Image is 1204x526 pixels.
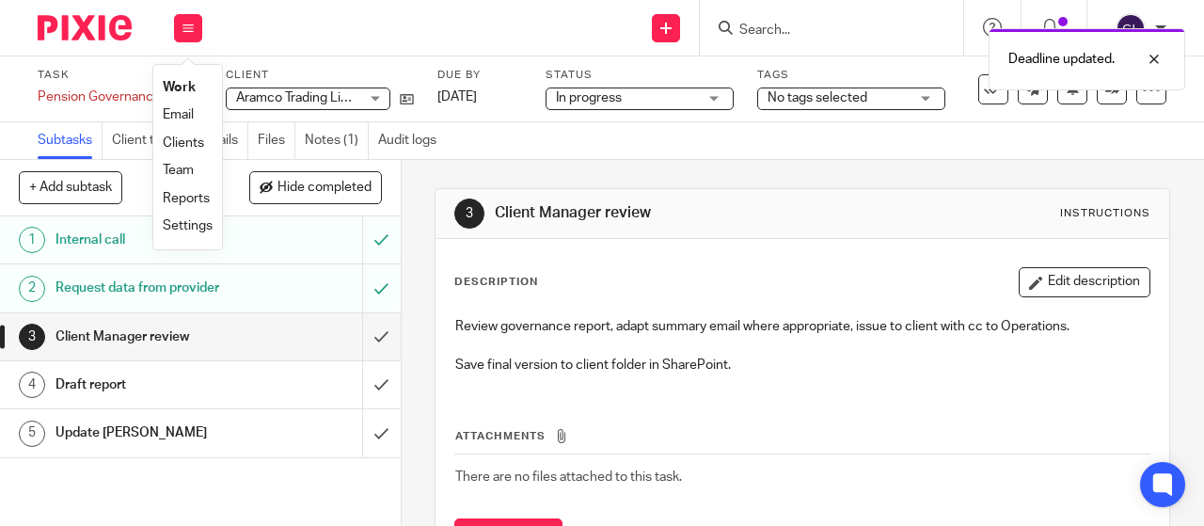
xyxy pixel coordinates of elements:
div: 5 [19,421,45,447]
p: Review governance report, adapt summary email where appropriate, issue to client with cc to Opera... [455,317,1149,336]
h1: Draft report [55,371,247,399]
h1: Client Manager review [55,323,247,351]
a: Email [163,108,194,121]
a: Work [163,81,196,94]
a: Settings [163,219,213,232]
a: Team [163,164,194,177]
a: Clients [163,136,204,150]
label: Client [226,68,414,83]
div: 2 [19,276,45,302]
p: Save final version to client folder in SharePoint. [455,356,1149,375]
div: Pension Governance September 2025 [38,88,202,106]
span: There are no files attached to this task. [455,470,682,484]
img: svg%3E [1116,13,1146,43]
span: Attachments [455,431,546,441]
img: Pixie [38,15,132,40]
h1: Request data from provider [55,274,247,302]
div: 3 [454,199,484,229]
h1: Internal call [55,226,247,254]
a: Notes (1) [305,122,369,159]
h1: Update [PERSON_NAME] [55,419,247,447]
button: Edit description [1019,267,1150,297]
div: 4 [19,372,45,398]
a: Emails [200,122,248,159]
label: Status [546,68,734,83]
a: Files [258,122,295,159]
p: Description [454,275,538,290]
div: Pension Governance [DATE] [38,88,202,106]
h1: Client Manager review [495,203,843,223]
button: Hide completed [249,171,382,203]
span: [DATE] [437,90,477,104]
span: No tags selected [768,91,867,104]
a: Audit logs [378,122,446,159]
div: Instructions [1060,206,1150,221]
label: Due by [437,68,522,83]
a: Client tasks [112,122,191,159]
span: Aramco Trading Limited [236,91,374,104]
div: 1 [19,227,45,253]
span: In progress [556,91,622,104]
a: Subtasks [38,122,103,159]
button: + Add subtask [19,171,122,203]
span: Hide completed [277,181,372,196]
div: 3 [19,324,45,350]
p: Deadline updated. [1008,50,1115,69]
a: Reports [163,192,210,205]
label: Task [38,68,202,83]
